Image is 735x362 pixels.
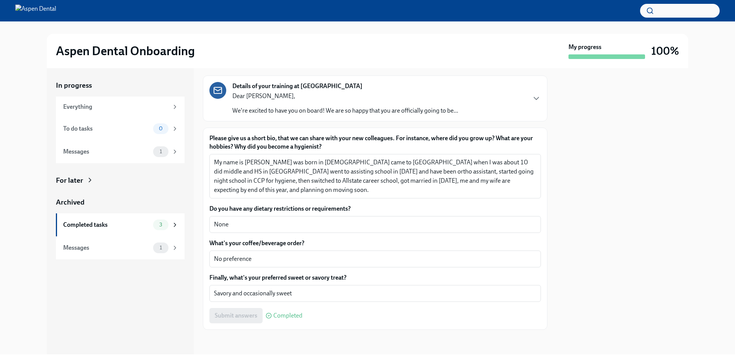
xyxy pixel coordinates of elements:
p: Dear [PERSON_NAME], [232,92,458,100]
div: For later [56,175,83,185]
label: Please give us a short bio, that we can share with your new colleagues. For instance, where did y... [209,134,541,151]
span: 1 [155,245,167,251]
a: In progress [56,80,185,90]
a: Completed tasks3 [56,213,185,236]
textarea: Savory and occasionally sweet [214,289,536,298]
textarea: My name is [PERSON_NAME] was born in [DEMOGRAPHIC_DATA] came to [GEOGRAPHIC_DATA] when I was abou... [214,158,536,195]
label: Do you have any dietary restrictions or requirements? [209,205,541,213]
div: Messages [63,147,150,156]
a: To do tasks0 [56,117,185,140]
strong: My progress [568,43,601,51]
a: Messages1 [56,236,185,259]
label: Finally, what's your preferred sweet or savory treat? [209,274,541,282]
a: Messages1 [56,140,185,163]
span: Completed [273,313,302,319]
div: To do tasks [63,124,150,133]
div: Completed tasks [63,221,150,229]
a: Everything [56,97,185,117]
label: What's your coffee/beverage order? [209,239,541,247]
h2: Aspen Dental Onboarding [56,43,195,59]
a: For later [56,175,185,185]
strong: Details of your training at [GEOGRAPHIC_DATA] [232,82,363,90]
p: We're excited to have you on board! We are so happy that you are officially going to be... [232,106,458,115]
span: 1 [155,149,167,154]
a: Archived [56,197,185,207]
div: Messages [63,244,150,252]
textarea: None [214,220,536,229]
textarea: No preference [214,254,536,264]
span: 3 [155,222,167,228]
h3: 100% [651,44,679,58]
span: 0 [154,126,167,131]
div: Everything [63,103,168,111]
img: Aspen Dental [15,5,56,17]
